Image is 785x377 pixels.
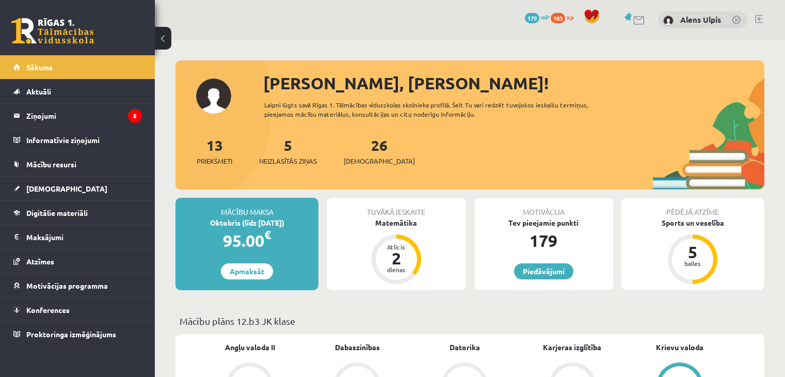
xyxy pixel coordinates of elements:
a: 26[DEMOGRAPHIC_DATA] [344,136,415,166]
a: Aktuāli [13,80,142,103]
div: 95.00 [175,228,318,253]
span: Motivācijas programma [26,281,108,290]
div: Oktobris (līdz [DATE]) [175,217,318,228]
span: Priekšmeti [197,156,232,166]
a: Apmaksāt [221,263,273,279]
span: Digitālie materiāli [26,208,88,217]
i: 5 [128,109,142,123]
a: Krievu valoda [656,342,703,353]
div: 179 [474,228,613,253]
div: 5 [677,244,708,260]
a: Matemātika Atlicis 2 dienas [327,217,466,286]
legend: Maksājumi [26,225,142,249]
a: Konferences [13,298,142,322]
span: mP [541,13,549,21]
a: Atzīmes [13,249,142,273]
a: 5Neizlasītās ziņas [259,136,317,166]
span: xp [567,13,573,21]
a: [DEMOGRAPHIC_DATA] [13,177,142,200]
a: Sports un veselība 5 balles [621,217,764,286]
a: Dabaszinības [335,342,380,353]
div: Sports un veselība [621,217,764,228]
div: Tuvākā ieskaite [327,198,466,217]
a: Piedāvājumi [514,263,573,279]
a: Alens Ulpis [680,14,721,25]
div: Matemātika [327,217,466,228]
a: Proktoringa izmēģinājums [13,322,142,346]
span: Sākums [26,62,53,72]
a: Datorika [450,342,480,353]
div: Tev pieejamie punkti [474,217,613,228]
span: Mācību resursi [26,160,76,169]
span: 183 [551,13,565,23]
legend: Ziņojumi [26,104,142,128]
a: Ziņojumi5 [13,104,142,128]
div: dienas [381,266,412,273]
img: Alens Ulpis [663,15,674,26]
a: Sākums [13,55,142,79]
a: Angļu valoda II [225,342,275,353]
a: Rīgas 1. Tālmācības vidusskola [11,18,94,44]
span: Neizlasītās ziņas [259,156,317,166]
div: balles [677,260,708,266]
span: Proktoringa izmēģinājums [26,329,116,339]
div: Mācību maksa [175,198,318,217]
span: Aktuāli [26,87,51,96]
a: Maksājumi [13,225,142,249]
a: 183 xp [551,13,579,21]
p: Mācību plāns 12.b3 JK klase [180,314,760,328]
span: Atzīmes [26,257,54,266]
span: 179 [525,13,539,23]
legend: Informatīvie ziņojumi [26,128,142,152]
span: [DEMOGRAPHIC_DATA] [344,156,415,166]
a: 179 mP [525,13,549,21]
div: Motivācija [474,198,613,217]
div: [PERSON_NAME], [PERSON_NAME]! [263,71,764,96]
div: Pēdējā atzīme [621,198,764,217]
a: Mācību resursi [13,152,142,176]
span: Konferences [26,305,70,315]
a: 13Priekšmeti [197,136,232,166]
a: Karjeras izglītība [543,342,601,353]
span: [DEMOGRAPHIC_DATA] [26,184,107,193]
span: € [264,227,271,242]
div: Laipni lūgts savā Rīgas 1. Tālmācības vidusskolas skolnieka profilā. Šeit Tu vari redzēt tuvojošo... [264,100,618,119]
div: Atlicis [381,244,412,250]
a: Motivācijas programma [13,274,142,297]
div: 2 [381,250,412,266]
a: Digitālie materiāli [13,201,142,225]
a: Informatīvie ziņojumi [13,128,142,152]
